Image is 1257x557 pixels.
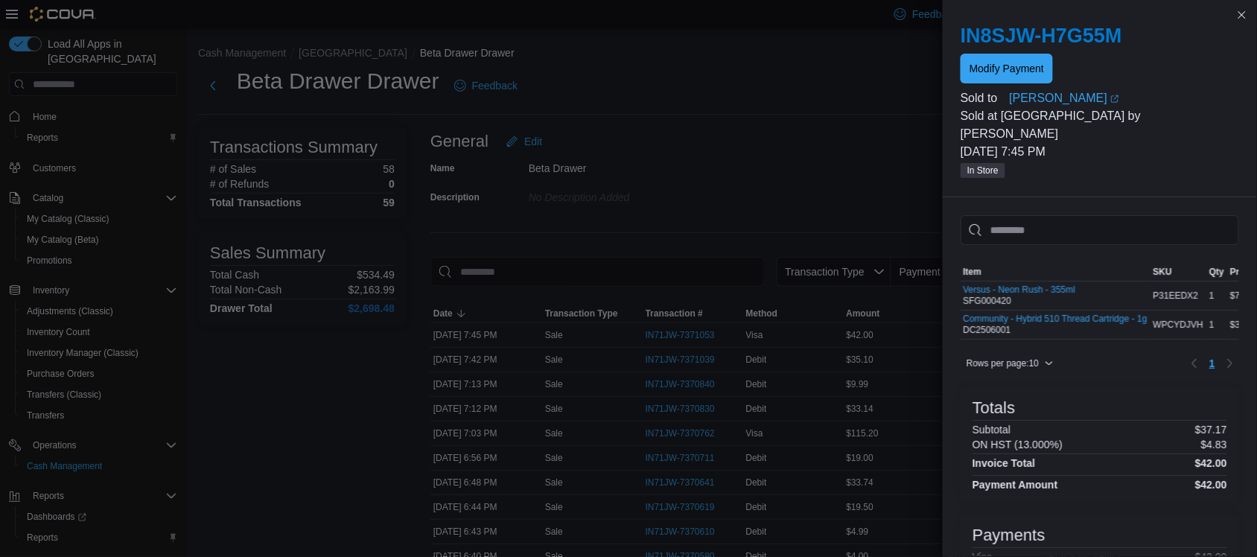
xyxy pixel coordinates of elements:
[1231,266,1253,278] span: Price
[1153,290,1199,302] span: P31EEDX2
[1195,457,1227,469] h4: $42.00
[964,313,1148,324] button: Community - Hybrid 510 Thread Cartridge - 1g
[1151,263,1206,281] button: SKU
[1153,319,1203,331] span: WPCYDJVH
[1210,266,1225,278] span: Qty
[1233,6,1251,24] button: Close this dialog
[1186,351,1239,375] nav: Pagination for table: MemoryTable from EuiInMemoryTable
[961,143,1239,161] p: [DATE] 7:45 PM
[1110,95,1119,104] svg: External link
[961,24,1239,48] h2: IN8SJW-H7G55M
[961,54,1053,83] button: Modify Payment
[1203,351,1221,375] button: Page 1 of 1
[1207,316,1228,334] div: 1
[973,479,1058,491] h4: Payment Amount
[973,424,1011,436] h6: Subtotal
[970,61,1044,76] span: Modify Payment
[961,89,1007,107] div: Sold to
[961,215,1239,245] input: This is a search bar. As you type, the results lower in the page will automatically filter.
[1201,439,1227,451] p: $4.83
[967,164,999,177] span: In Store
[1203,351,1221,375] ul: Pagination for table: MemoryTable from EuiInMemoryTable
[961,163,1005,178] span: In Store
[1195,479,1227,491] h4: $42.00
[1186,354,1203,372] button: Previous page
[1221,354,1239,372] button: Next page
[961,263,1151,281] button: Item
[964,266,982,278] span: Item
[1195,424,1227,436] p: $37.17
[967,357,1039,369] span: Rows per page : 10
[973,439,1063,451] h6: ON HST (13.000%)
[1209,356,1215,371] span: 1
[1207,263,1228,281] button: Qty
[964,313,1148,336] div: DC2506001
[1153,266,1172,278] span: SKU
[1207,287,1228,305] div: 1
[964,284,1076,295] button: Versus - Neon Rush - 355ml
[973,526,1046,544] h3: Payments
[961,107,1239,143] p: Sold at [GEOGRAPHIC_DATA] by [PERSON_NAME]
[964,284,1076,307] div: SFG000420
[961,354,1060,372] button: Rows per page:10
[1010,89,1239,107] a: [PERSON_NAME]External link
[973,399,1015,417] h3: Totals
[973,457,1036,469] h4: Invoice Total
